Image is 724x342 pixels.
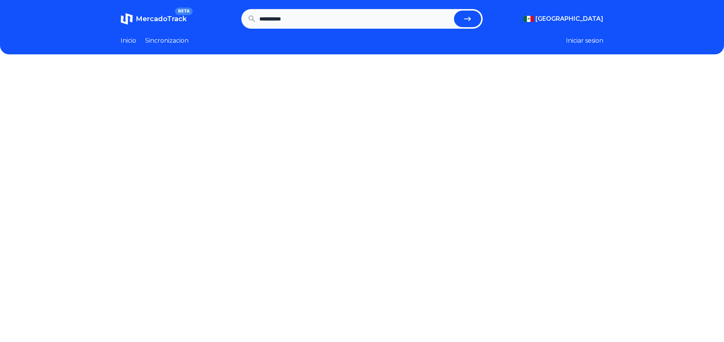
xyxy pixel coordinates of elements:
img: Mexico [523,16,534,22]
a: Inicio [121,36,136,45]
a: MercadoTrackBETA [121,13,187,25]
img: MercadoTrack [121,13,133,25]
button: Iniciar sesion [566,36,603,45]
span: BETA [175,8,193,15]
a: Sincronizacion [145,36,189,45]
span: MercadoTrack [136,15,187,23]
span: [GEOGRAPHIC_DATA] [535,14,603,23]
button: [GEOGRAPHIC_DATA] [523,14,603,23]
